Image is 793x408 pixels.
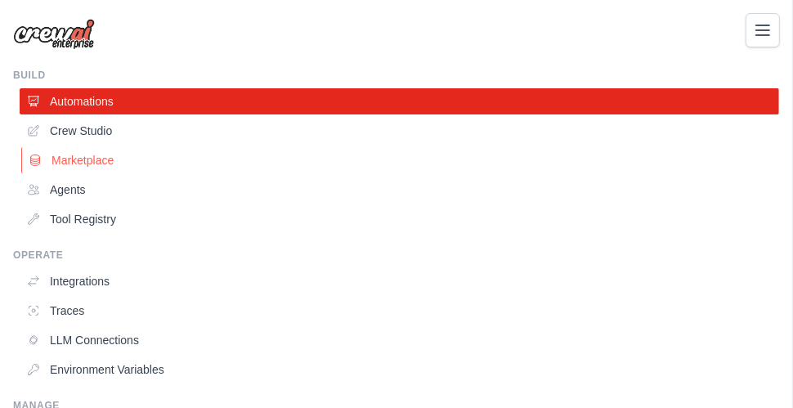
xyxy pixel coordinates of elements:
[20,118,779,144] a: Crew Studio
[20,298,779,324] a: Traces
[20,88,779,114] a: Automations
[20,206,779,232] a: Tool Registry
[746,13,780,47] button: Toggle navigation
[20,327,779,353] a: LLM Connections
[711,330,793,408] iframe: Chat Widget
[13,19,95,50] img: Logo
[21,147,781,173] a: Marketplace
[13,69,779,82] div: Build
[20,177,779,203] a: Agents
[13,249,779,262] div: Operate
[20,268,779,294] a: Integrations
[20,356,779,383] a: Environment Variables
[711,330,793,408] div: チャットウィジェット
